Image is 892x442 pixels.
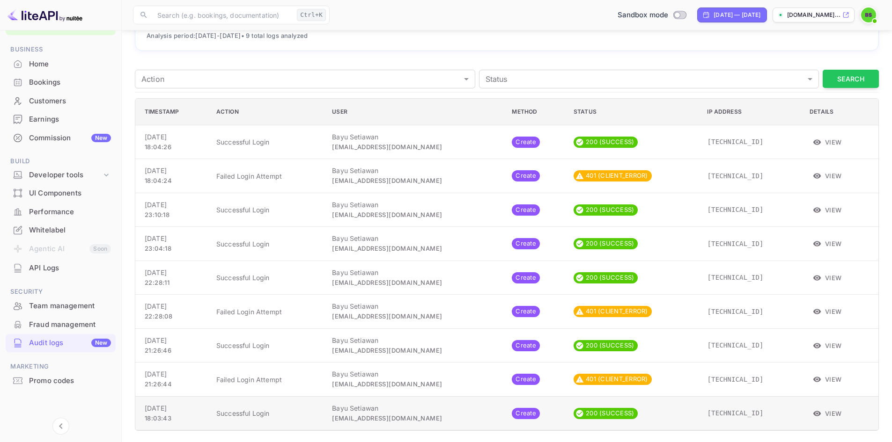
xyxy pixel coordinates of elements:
a: Whitelabel [6,221,116,239]
p: Bayu Setiawan [332,166,497,175]
div: Performance [6,203,116,221]
th: Timestamp [135,99,209,125]
p: Successful Login [216,273,317,283]
button: View [810,203,846,217]
p: [DATE] [145,200,201,210]
a: UI Components [6,184,116,202]
p: Successful Login [216,341,317,350]
span: Create [512,273,540,283]
span: Create [512,171,540,181]
p: Successful Login [216,205,317,215]
p: [TECHNICAL_ID] [707,239,795,249]
th: Status [566,99,700,125]
span: Create [512,341,540,350]
span: [EMAIL_ADDRESS][DOMAIN_NAME] [332,211,442,218]
span: Security [6,287,116,297]
button: Search [823,70,879,88]
div: Whitelabel [29,225,111,236]
span: 200 (SUCCESS) [582,205,638,215]
p: [TECHNICAL_ID] [707,375,795,384]
button: View [810,339,846,353]
span: 401 (CLIENT_ERROR) [582,307,652,316]
button: View [810,169,846,183]
div: Promo codes [6,372,116,390]
input: Search (e.g. bookings, documentation) [152,6,293,24]
p: [DOMAIN_NAME]... [787,11,840,19]
span: Marketing [6,362,116,372]
a: Audit logsNew [6,334,116,351]
span: 401 (CLIENT_ERROR) [582,171,652,181]
span: 23:10:18 [145,211,170,218]
div: Fraud management [29,319,111,330]
span: 200 (SUCCESS) [582,341,638,350]
p: [DATE] [145,166,201,175]
span: [EMAIL_ADDRESS][DOMAIN_NAME] [332,380,442,388]
div: Home [29,59,111,70]
p: Failed Login Attempt [216,375,317,384]
th: Details [802,99,878,125]
div: Home [6,55,116,73]
div: Bookings [6,73,116,92]
div: Performance [29,207,111,217]
p: [TECHNICAL_ID] [707,171,795,181]
a: Team management [6,297,116,314]
button: View [810,237,846,251]
p: [TECHNICAL_ID] [707,307,795,317]
span: 200 (SUCCESS) [582,239,638,248]
button: View [810,406,846,420]
span: 18:04:26 [145,143,171,151]
p: [DATE] [145,233,201,243]
span: 22:28:08 [145,312,172,320]
p: [DATE] [145,301,201,311]
div: Bookings [29,77,111,88]
div: Whitelabel [6,221,116,239]
p: [DATE] [145,403,201,413]
div: Audit logs [29,338,111,348]
div: Commission [29,133,111,144]
div: API Logs [29,263,111,274]
span: Build [6,156,116,167]
span: Create [512,375,540,384]
p: Bayu Setiawan [332,233,497,243]
div: Switch to Production mode [614,10,690,21]
span: Analysis period: [DATE] - [DATE] • 9 total logs analyzed [147,32,308,39]
span: [EMAIL_ADDRESS][DOMAIN_NAME] [332,414,442,422]
p: [TECHNICAL_ID] [707,341,795,350]
span: [EMAIL_ADDRESS][DOMAIN_NAME] [332,245,442,252]
div: Fraud management [6,316,116,334]
a: Customers [6,92,116,109]
a: API Logs [6,259,116,276]
span: Create [512,205,540,215]
a: Fraud management [6,316,116,333]
button: Collapse navigation [52,418,69,435]
p: [TECHNICAL_ID] [707,273,795,283]
div: Ctrl+K [297,9,326,21]
button: View [810,135,846,149]
p: Bayu Setiawan [332,403,497,413]
div: UI Components [29,188,111,199]
a: CommissionNew [6,129,116,146]
th: User [324,99,504,125]
span: 21:26:44 [145,380,172,388]
span: Create [512,138,540,147]
div: New [91,339,111,347]
p: [DATE] [145,369,201,379]
span: [EMAIL_ADDRESS][DOMAIN_NAME] [332,279,442,286]
div: [DATE] — [DATE] [714,11,760,19]
span: [EMAIL_ADDRESS][DOMAIN_NAME] [332,347,442,354]
span: Create [512,239,540,248]
p: Successful Login [216,137,317,147]
img: Bayu Setiawan [861,7,876,22]
span: 21:26:46 [145,347,171,354]
a: Earnings [6,110,116,128]
p: Bayu Setiawan [332,200,497,210]
button: View [810,271,846,285]
a: Home [6,55,116,72]
button: View [810,372,846,386]
p: Failed Login Attempt [216,307,317,317]
span: 200 (SUCCESS) [582,138,638,147]
div: Earnings [6,110,116,129]
span: 200 (SUCCESS) [582,409,638,418]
